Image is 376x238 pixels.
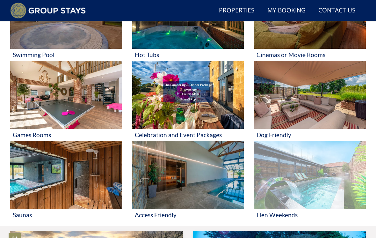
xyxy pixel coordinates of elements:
[132,61,244,129] img: 'Celebration and Event Packages' - Large Group Accommodation Holiday Ideas
[316,4,358,18] a: Contact Us
[10,61,122,141] a: 'Games Rooms' - Large Group Accommodation Holiday Ideas Games Rooms
[132,141,244,221] a: 'Access Friendly' - Large Group Accommodation Holiday Ideas Access Friendly
[13,212,119,218] h3: Saunas
[265,4,308,18] a: My Booking
[135,131,242,138] h3: Celebration and Event Packages
[254,61,366,141] a: 'Dog Friendly' - Large Group Accommodation Holiday Ideas Dog Friendly
[254,141,366,209] img: 'Hen Weekends' - Large Group Accommodation Holiday Ideas
[10,3,86,19] img: Group Stays
[135,212,242,218] h3: Access Friendly
[257,51,363,58] h3: Cinemas or Movie Rooms
[254,61,366,129] img: 'Dog Friendly' - Large Group Accommodation Holiday Ideas
[132,141,244,209] img: 'Access Friendly' - Large Group Accommodation Holiday Ideas
[10,61,122,129] img: 'Games Rooms' - Large Group Accommodation Holiday Ideas
[254,141,366,221] a: 'Hen Weekends' - Large Group Accommodation Holiday Ideas Hen Weekends
[257,131,363,138] h3: Dog Friendly
[216,4,257,18] a: Properties
[135,51,242,58] h3: Hot Tubs
[13,51,119,58] h3: Swimming Pool
[10,141,122,221] a: 'Saunas' - Large Group Accommodation Holiday Ideas Saunas
[13,131,119,138] h3: Games Rooms
[257,212,363,218] h3: Hen Weekends
[10,141,122,209] img: 'Saunas' - Large Group Accommodation Holiday Ideas
[132,61,244,141] a: 'Celebration and Event Packages' - Large Group Accommodation Holiday Ideas Celebration and Event ...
